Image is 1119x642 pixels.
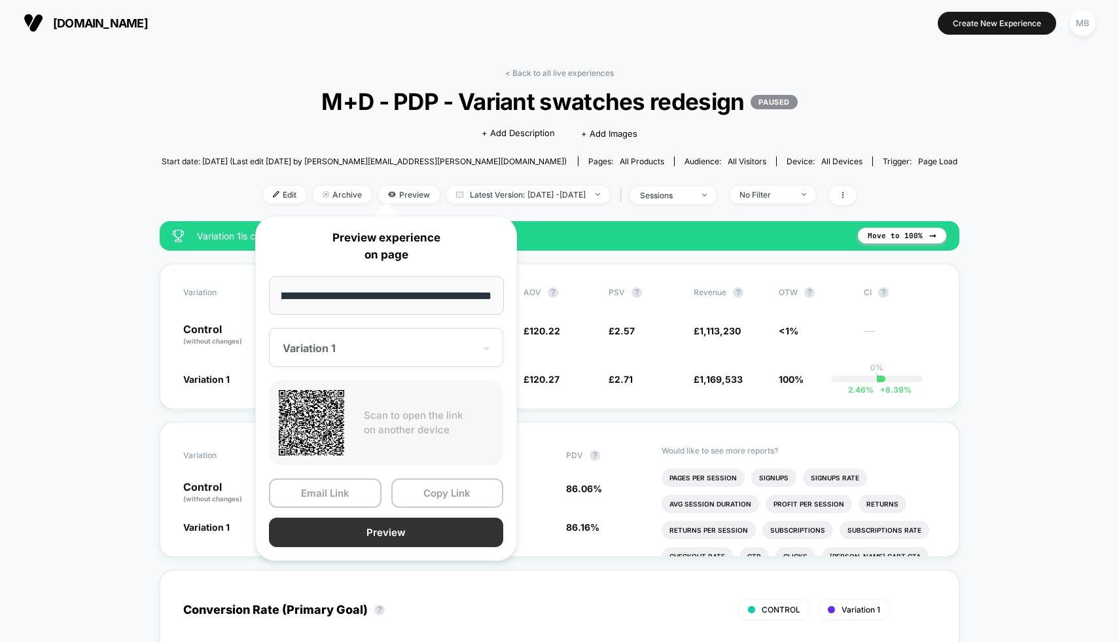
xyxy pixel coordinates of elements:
span: Variation 1 [183,522,230,533]
span: 2.46 % [848,385,874,395]
button: [DOMAIN_NAME] [20,12,152,33]
div: Pages: [588,156,664,166]
span: | [616,186,630,205]
img: end [702,194,707,196]
img: Visually logo [24,13,43,33]
div: MB [1070,10,1095,36]
span: Start date: [DATE] (Last edit [DATE] by [PERSON_NAME][EMAIL_ADDRESS][PERSON_NAME][DOMAIN_NAME]) [162,156,567,166]
p: Control [183,482,266,504]
span: (without changes) [183,337,242,345]
button: MB [1066,10,1099,37]
li: [PERSON_NAME] Cart Cta [822,547,929,565]
span: £ [694,325,741,336]
li: Avg Session Duration [662,495,759,513]
li: Subscriptions [762,521,833,539]
li: Clicks [775,547,815,565]
span: Variation 1 is currently winning. [197,230,845,241]
span: 120.27 [529,374,559,385]
p: 0% [870,363,883,372]
span: £ [609,374,633,385]
li: Signups Rate [803,469,867,487]
span: 86.06 % [566,483,602,494]
span: £ [694,374,743,385]
span: All Visitors [728,156,766,166]
span: PSV [609,287,625,297]
span: <1% [779,325,798,336]
li: Pages Per Session [662,469,745,487]
span: OTW [779,287,851,298]
div: Audience: [684,156,766,166]
span: Variation [183,446,255,465]
span: Edit [263,186,306,204]
span: 8.39 % [874,385,912,395]
p: Control [183,324,255,346]
button: ? [733,287,743,298]
li: Returns Per Session [662,521,756,539]
span: CONTROL [762,605,800,615]
img: success_star [173,230,184,242]
span: Device: [776,156,872,166]
span: 86.16 % [566,522,599,533]
span: 100% [779,374,804,385]
button: ? [374,605,385,615]
img: calendar [456,191,463,198]
span: 1,113,230 [700,325,741,336]
li: Returns [859,495,906,513]
span: 2.57 [614,325,635,336]
button: ? [878,287,889,298]
button: ? [590,450,600,461]
p: Scan to open the link on another device [364,408,493,438]
p: | [876,372,878,382]
span: 120.22 [529,325,560,336]
span: + Add Images [581,128,637,139]
div: Trigger: [883,156,957,166]
span: 1,169,533 [700,374,743,385]
p: PAUSED [751,95,797,109]
span: Variation [183,287,255,298]
span: Page Load [918,156,957,166]
span: CI [864,287,936,298]
span: Preview [378,186,440,204]
button: Move to 100% [858,228,946,243]
span: 2.71 [614,374,633,385]
span: + [880,385,885,395]
div: sessions [640,190,692,200]
img: edit [273,191,279,198]
p: Preview experience on page [269,230,503,263]
span: --- [864,327,936,346]
button: Email Link [269,478,382,508]
span: £ [524,325,560,336]
span: £ [609,325,635,336]
img: end [802,193,806,196]
button: ? [804,287,815,298]
button: Copy Link [391,478,504,508]
span: Latest Version: [DATE] - [DATE] [446,186,610,204]
span: + Add Description [482,127,555,140]
li: Subscriptions Rate [840,521,929,539]
a: < Back to all live experiences [505,68,614,78]
li: Checkout Rate [662,547,733,565]
button: ? [631,287,642,298]
span: Archive [313,186,372,204]
span: (without changes) [183,495,242,503]
button: Preview [269,518,503,547]
div: No Filter [739,190,792,200]
span: all products [620,156,664,166]
span: Variation 1 [183,374,230,385]
button: ? [548,287,558,298]
span: PDV [566,450,583,460]
span: AOV [524,287,541,297]
li: Signups [751,469,796,487]
span: Revenue [694,287,726,297]
li: Ctr [739,547,769,565]
span: [DOMAIN_NAME] [53,16,148,30]
img: end [595,193,600,196]
li: Profit Per Session [766,495,852,513]
span: M+D - PDP - Variant swatches redesign [202,88,918,115]
span: Variation 1 [842,605,880,615]
img: end [323,191,329,198]
span: all devices [821,156,862,166]
p: Would like to see more reports? [662,446,936,455]
span: £ [524,374,559,385]
button: Create New Experience [938,12,1056,35]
